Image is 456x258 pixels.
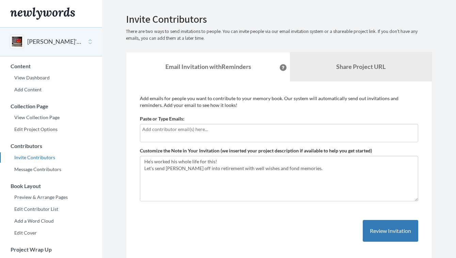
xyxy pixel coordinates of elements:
[0,183,102,189] h3: Book Layout
[126,14,432,25] h2: Invite Contributors
[142,126,416,133] input: Add contributor email(s) here...
[140,156,418,201] textarea: He's worked his whole life for this! Let's send [PERSON_NAME] off into retirement with well wishe...
[140,95,418,109] p: Add emails for people you want to contribute to your memory book. Our system will automatically s...
[336,63,386,70] b: Share Project URL
[10,7,75,20] img: Newlywords logo
[0,246,102,253] h3: Project Wrap Up
[0,143,102,149] h3: Contributors
[140,115,184,122] label: Paste or Type Emails:
[126,28,432,42] p: There are two ways to send invitations to people. You can invite people via our email invitation ...
[140,147,372,154] label: Customize the Note in Your Invitation (we inserted your project description if available to help ...
[27,37,82,46] button: [PERSON_NAME]'s Retirement
[165,63,251,70] strong: Email Invitation with Reminders
[363,220,418,242] button: Review Invitation
[0,103,102,109] h3: Collection Page
[0,63,102,69] h3: Content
